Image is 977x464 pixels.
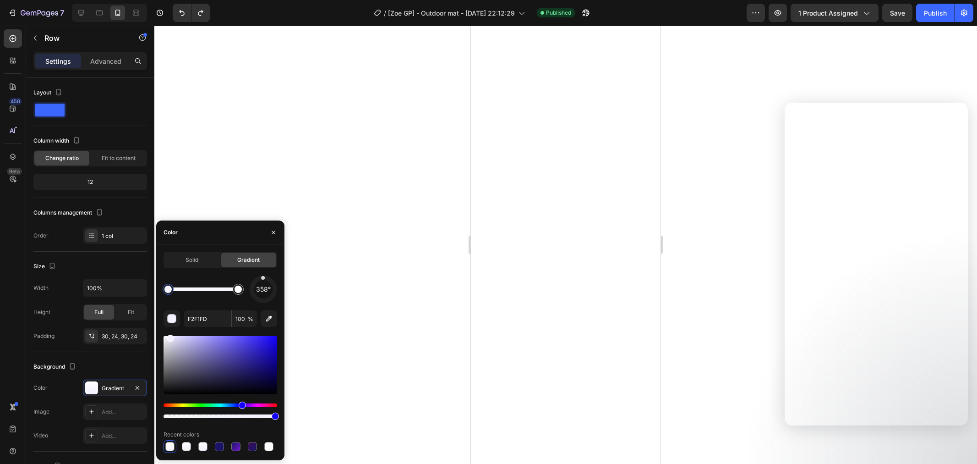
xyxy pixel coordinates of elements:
[128,308,134,316] span: Fit
[102,384,128,392] div: Gradient
[248,315,253,323] span: %
[916,4,955,22] button: Publish
[546,9,571,17] span: Published
[890,9,905,17] span: Save
[45,154,79,162] span: Change ratio
[882,4,912,22] button: Save
[237,256,260,264] span: Gradient
[798,8,858,18] span: 1 product assigned
[60,7,64,18] p: 7
[102,332,145,341] div: 30, 24, 30, 24
[90,56,121,66] p: Advanced
[102,232,145,240] div: 1 col
[164,228,178,237] div: Color
[9,98,22,105] div: 450
[388,8,515,18] span: [Zoe GP] - Outdoor mat - [DATE] 22:12:29
[33,207,105,219] div: Columns management
[33,87,64,99] div: Layout
[384,8,386,18] span: /
[33,384,48,392] div: Color
[33,408,49,416] div: Image
[164,431,199,439] div: Recent colors
[33,232,49,240] div: Order
[33,431,48,440] div: Video
[184,310,231,327] input: Eg: FFFFFF
[33,361,78,373] div: Background
[4,4,68,22] button: 7
[102,432,145,440] div: Add...
[33,260,58,273] div: Size
[33,284,49,292] div: Width
[102,408,145,416] div: Add...
[83,280,147,296] input: Auto
[924,8,947,18] div: Publish
[256,284,271,295] span: 358°
[33,135,82,147] div: Column width
[186,256,198,264] span: Solid
[33,332,55,340] div: Padding
[946,419,968,441] iframe: Intercom live chat
[164,403,277,407] div: Hue
[791,4,879,22] button: 1 product assigned
[173,4,210,22] div: Undo/Redo
[102,154,136,162] span: Fit to content
[33,308,50,316] div: Height
[45,56,71,66] p: Settings
[471,26,660,464] iframe: Design area
[7,168,22,175] div: Beta
[94,308,104,316] span: Full
[35,176,145,188] div: 12
[785,103,968,425] iframe: Intercom live chat
[44,33,122,44] p: Row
